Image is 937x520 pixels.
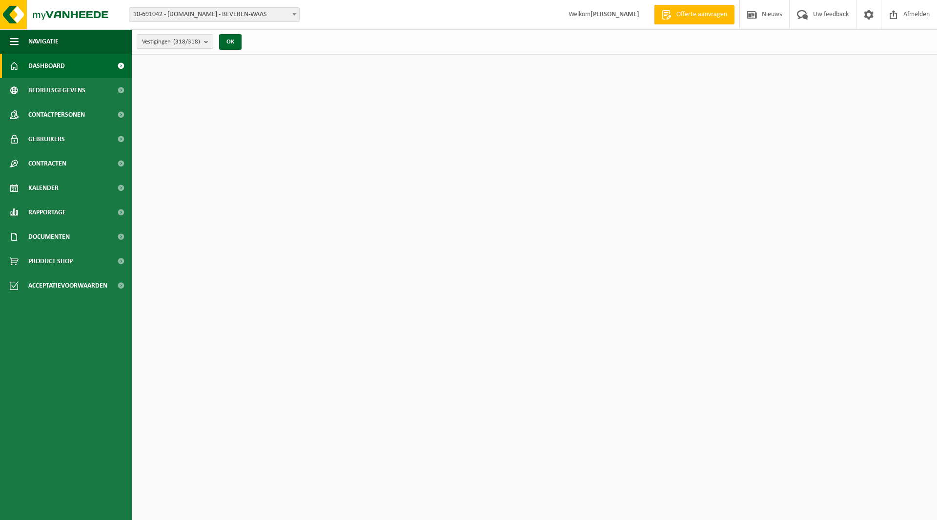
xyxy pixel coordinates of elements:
[28,200,66,225] span: Rapportage
[28,273,107,298] span: Acceptatievoorwaarden
[129,7,300,22] span: 10-691042 - LAMMERTYN.NET - BEVEREN-WAAS
[28,103,85,127] span: Contactpersonen
[28,151,66,176] span: Contracten
[28,127,65,151] span: Gebruikers
[28,225,70,249] span: Documenten
[173,39,200,45] count: (318/318)
[674,10,730,20] span: Offerte aanvragen
[219,34,242,50] button: OK
[142,35,200,49] span: Vestigingen
[28,29,59,54] span: Navigatie
[129,8,299,21] span: 10-691042 - LAMMERTYN.NET - BEVEREN-WAAS
[654,5,734,24] a: Offerte aanvragen
[137,34,213,49] button: Vestigingen(318/318)
[28,78,85,103] span: Bedrijfsgegevens
[28,54,65,78] span: Dashboard
[28,176,59,200] span: Kalender
[28,249,73,273] span: Product Shop
[591,11,639,18] strong: [PERSON_NAME]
